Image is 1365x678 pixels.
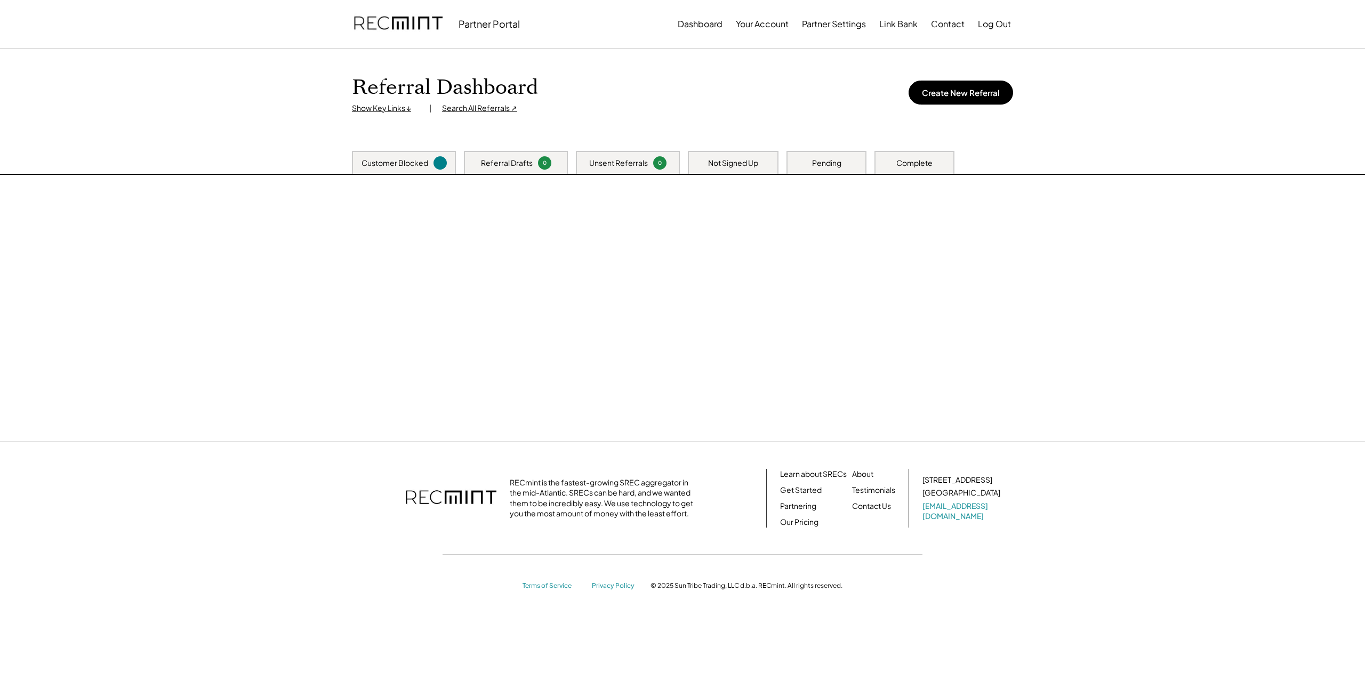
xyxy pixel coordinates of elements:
[429,103,431,114] div: |
[655,159,665,167] div: 0
[909,81,1013,105] button: Create New Referral
[879,13,918,35] button: Link Bank
[406,480,496,517] img: recmint-logotype%403x.png
[922,475,992,485] div: [STREET_ADDRESS]
[354,6,443,42] img: recmint-logotype%403x.png
[922,488,1000,498] div: [GEOGRAPHIC_DATA]
[459,18,520,30] div: Partner Portal
[812,158,841,169] div: Pending
[442,103,517,114] div: Search All Referrals ↗
[931,13,965,35] button: Contact
[978,13,1011,35] button: Log Out
[481,158,533,169] div: Referral Drafts
[780,501,816,512] a: Partnering
[523,581,581,591] a: Terms of Service
[352,75,538,100] h1: Referral Dashboard
[362,158,428,169] div: Customer Blocked
[736,13,789,35] button: Your Account
[922,501,1002,522] a: [EMAIL_ADDRESS][DOMAIN_NAME]
[852,485,895,496] a: Testimonials
[708,158,758,169] div: Not Signed Up
[592,581,640,591] a: Privacy Policy
[802,13,866,35] button: Partner Settings
[780,485,822,496] a: Get Started
[780,469,847,480] a: Learn about SRECs
[540,159,550,167] div: 0
[510,477,699,519] div: RECmint is the fastest-growing SREC aggregator in the mid-Atlantic. SRECs can be hard, and we wan...
[780,517,818,528] a: Our Pricing
[352,103,419,114] div: Show Key Links ↓
[852,469,873,480] a: About
[589,158,648,169] div: Unsent Referrals
[678,13,722,35] button: Dashboard
[896,158,933,169] div: Complete
[651,581,842,590] div: © 2025 Sun Tribe Trading, LLC d.b.a. RECmint. All rights reserved.
[852,501,891,512] a: Contact Us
